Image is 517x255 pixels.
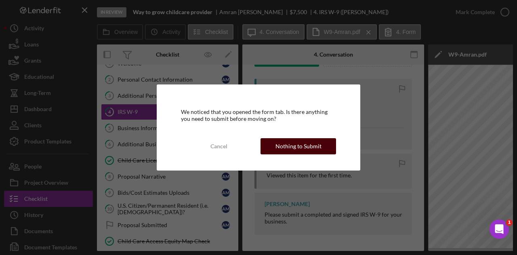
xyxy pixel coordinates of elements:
[275,138,322,154] div: Nothing to Submit
[490,219,509,239] iframe: Intercom live chat
[181,109,336,122] div: We noticed that you opened the form tab. Is there anything you need to submit before moving on?
[506,219,513,226] span: 1
[181,138,256,154] button: Cancel
[261,138,336,154] button: Nothing to Submit
[210,138,227,154] div: Cancel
